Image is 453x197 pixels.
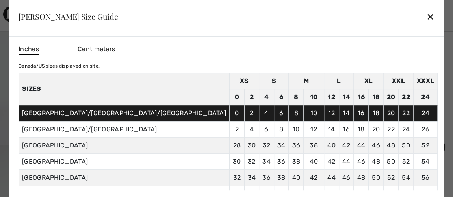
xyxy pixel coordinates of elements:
td: 44 [324,169,339,186]
td: 20 [383,105,399,121]
td: 16 [354,105,369,121]
td: 0 [229,105,244,121]
td: 16 [339,121,354,137]
div: Canada/US sizes displayed on site. [19,63,438,70]
td: 8 [289,105,304,121]
td: 54 [399,169,414,186]
td: 10 [303,105,324,121]
td: 46 [339,169,354,186]
td: [GEOGRAPHIC_DATA] [19,137,229,153]
td: 40 [324,137,339,153]
td: 8 [289,89,304,105]
td: 12 [324,89,339,105]
td: 22 [383,121,399,137]
span: Inches [19,44,39,55]
td: 2 [244,89,259,105]
td: S [259,73,289,89]
td: XXXL [413,73,437,89]
td: 4 [259,105,274,121]
td: 50 [399,137,414,153]
td: XL [354,73,383,89]
td: 20 [383,89,399,105]
td: 32 [244,153,259,169]
td: 4 [244,121,259,137]
td: 8 [274,121,289,137]
td: 12 [324,105,339,121]
td: 42 [324,153,339,169]
td: 2 [229,121,244,137]
td: 22 [399,89,414,105]
td: XS [229,73,259,89]
td: 44 [339,153,354,169]
td: 30 [244,137,259,153]
td: 48 [354,169,369,186]
td: [GEOGRAPHIC_DATA] [19,153,229,169]
td: 10 [289,121,304,137]
td: 50 [368,169,383,186]
td: 6 [274,89,289,105]
td: 36 [274,153,289,169]
td: 10 [303,89,324,105]
td: 20 [368,121,383,137]
td: 38 [289,153,304,169]
td: 54 [413,153,437,169]
td: 18 [368,105,383,121]
td: 14 [339,105,354,121]
td: 4 [259,89,274,105]
td: 14 [324,121,339,137]
td: 26 [413,121,437,137]
td: 28 [229,137,244,153]
th: Sizes [19,73,229,105]
td: 2 [244,105,259,121]
td: 42 [339,137,354,153]
td: 24 [399,121,414,137]
td: [GEOGRAPHIC_DATA]/[GEOGRAPHIC_DATA]/[GEOGRAPHIC_DATA] [19,105,229,121]
td: 56 [413,169,437,186]
td: 50 [383,153,399,169]
td: 34 [259,153,274,169]
div: [PERSON_NAME] Size Guide [19,13,118,20]
td: 18 [354,121,369,137]
td: [GEOGRAPHIC_DATA] [19,169,229,186]
td: 46 [368,137,383,153]
td: 34 [274,137,289,153]
td: L [324,73,354,89]
td: 12 [303,121,324,137]
div: ✕ [426,8,434,25]
td: 52 [383,169,399,186]
td: 22 [399,105,414,121]
td: XXL [383,73,413,89]
td: 38 [274,169,289,186]
span: Chat [17,6,33,13]
td: 32 [229,169,244,186]
td: 36 [259,169,274,186]
td: 48 [368,153,383,169]
td: 44 [354,137,369,153]
td: 36 [289,137,304,153]
td: 6 [274,105,289,121]
td: 32 [259,137,274,153]
td: 24 [413,89,437,105]
td: 46 [354,153,369,169]
td: 18 [368,89,383,105]
td: 14 [339,89,354,105]
td: 16 [354,89,369,105]
td: 24 [413,105,437,121]
td: 52 [413,137,437,153]
td: 30 [229,153,244,169]
td: 0 [229,89,244,105]
td: 38 [303,137,324,153]
td: 34 [244,169,259,186]
td: M [289,73,324,89]
td: 6 [259,121,274,137]
td: 42 [303,169,324,186]
td: 40 [303,153,324,169]
span: Centimeters [78,45,115,53]
td: 40 [289,169,304,186]
td: 52 [399,153,414,169]
td: [GEOGRAPHIC_DATA]/[GEOGRAPHIC_DATA] [19,121,229,137]
td: 48 [383,137,399,153]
